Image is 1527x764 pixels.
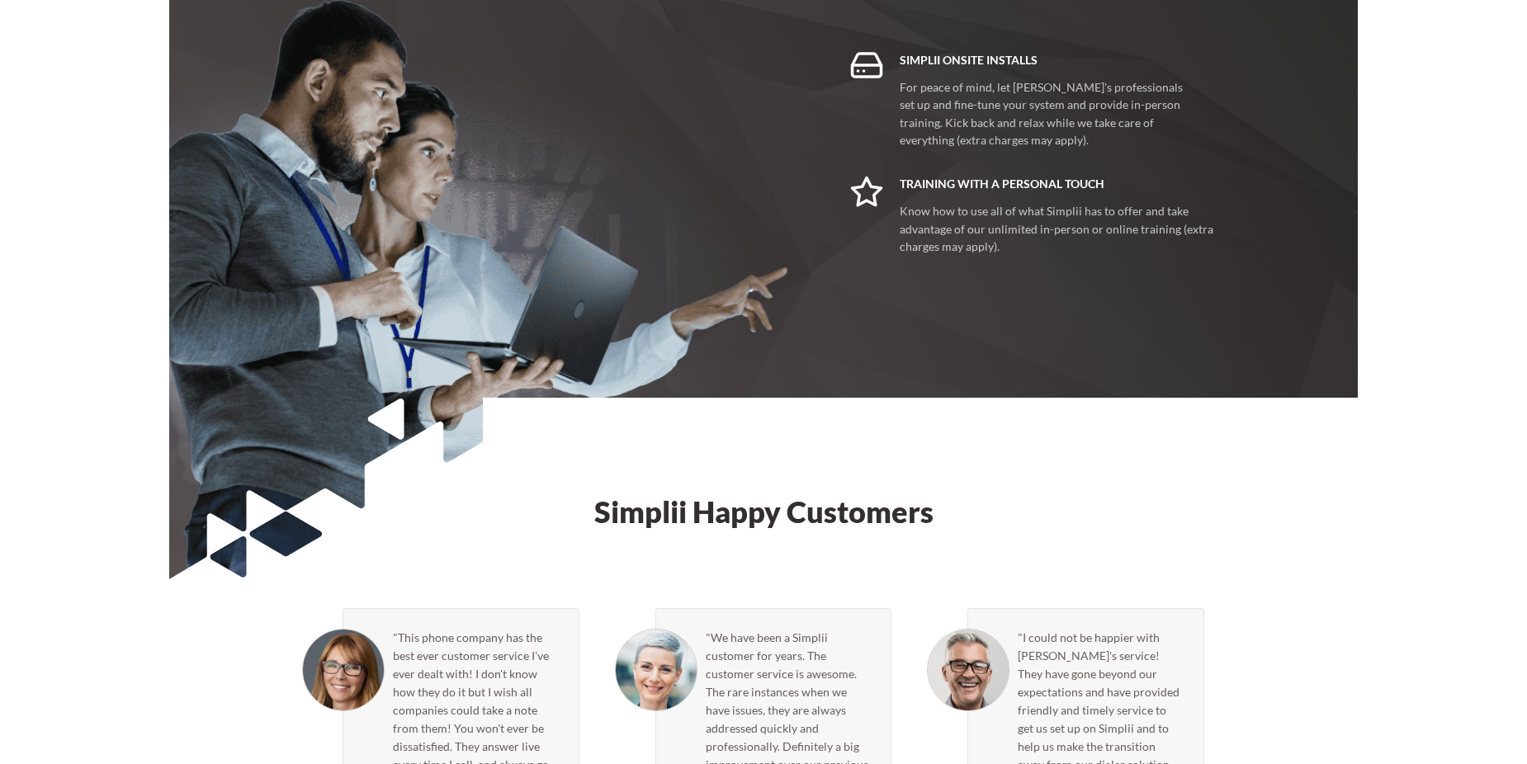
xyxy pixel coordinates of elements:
h5: TRAINING WITH A PERSONAL TOUCH [900,176,1224,192]
h2: Simplii Happy Customers [288,497,1239,526]
h5: Simplii Onsite Installs [900,52,1191,68]
p: Know how to use all of what Simplii has to offer and take advantage of our unlimited in-person or... [900,202,1224,256]
p: For peace of mind, let [PERSON_NAME]'s professionals set up and fine-tune your system and provide... [900,78,1191,149]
